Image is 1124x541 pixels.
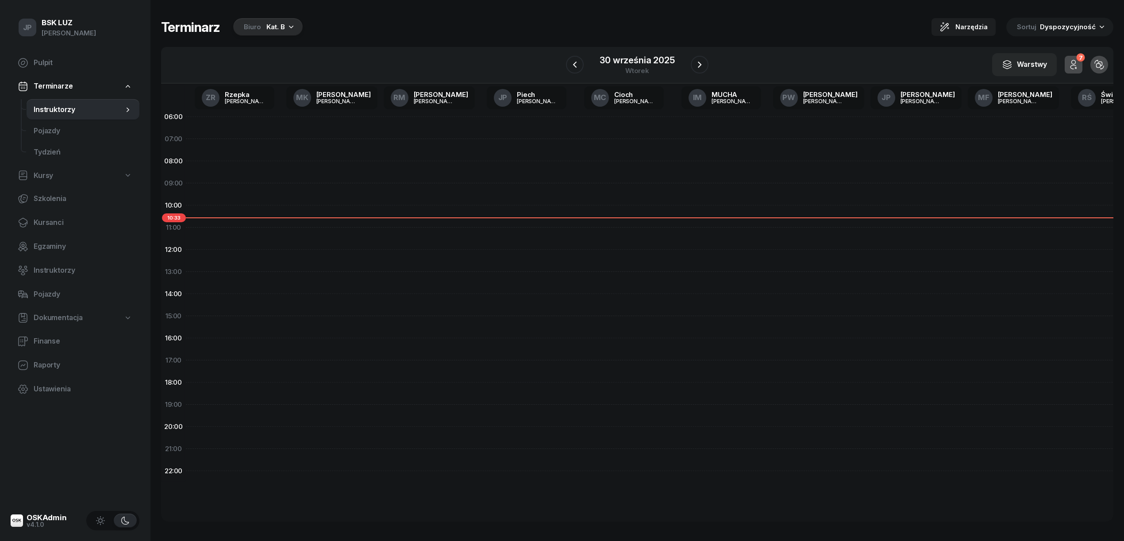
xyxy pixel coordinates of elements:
a: Kursy [11,166,139,186]
a: JP[PERSON_NAME][PERSON_NAME] [870,86,962,109]
div: 30 września 2025 [600,56,674,65]
div: 16:00 [161,327,186,349]
span: Raporty [34,359,132,371]
div: 20:00 [161,416,186,438]
span: Instruktorzy [34,104,123,116]
span: Terminarze [34,81,73,92]
div: [PERSON_NAME] [803,98,846,104]
span: RŚ [1082,94,1092,101]
h1: Terminarz [161,19,220,35]
img: logo-xs@2x.png [11,514,23,527]
a: Tydzień [27,142,139,163]
div: 17:00 [161,349,186,371]
button: Sortuj Dyspozycyjność [1006,18,1113,36]
div: MUCHA [712,91,754,98]
div: OSKAdmin [27,514,67,522]
a: Raporty [11,355,139,376]
a: Dokumentacja [11,308,139,328]
div: 19:00 [161,394,186,416]
a: Ustawienia [11,379,139,400]
div: 14:00 [161,283,186,305]
div: Warstwy [1002,59,1047,70]
span: Pojazdy [34,289,132,300]
div: 11:00 [161,216,186,239]
div: [PERSON_NAME] [998,91,1052,98]
div: Kat. B [266,22,285,32]
div: [PERSON_NAME] [316,98,359,104]
a: Pojazdy [11,284,139,305]
div: [PERSON_NAME] [998,98,1040,104]
div: [PERSON_NAME] [712,98,754,104]
a: MCCioch[PERSON_NAME] [584,86,664,109]
a: Szkolenia [11,188,139,209]
a: Pulpit [11,52,139,73]
span: Dokumentacja [34,312,83,324]
div: [PERSON_NAME] [225,98,267,104]
span: JP [498,94,508,101]
span: Kursanci [34,217,132,228]
div: [PERSON_NAME] [414,98,456,104]
span: PW [782,94,795,101]
span: MC [594,94,607,101]
a: MF[PERSON_NAME][PERSON_NAME] [968,86,1059,109]
span: MF [978,94,989,101]
div: BSK LUZ [42,19,96,27]
div: [PERSON_NAME] [901,98,943,104]
a: Terminarze [11,76,139,97]
div: 08:00 [161,150,186,172]
span: 10:33 [162,213,186,222]
a: Pojazdy [27,120,139,142]
div: [PERSON_NAME] [803,91,858,98]
div: 10:00 [161,194,186,216]
a: Finanse [11,331,139,352]
div: [PERSON_NAME] [42,27,96,39]
div: 18:00 [161,371,186,394]
a: PW[PERSON_NAME][PERSON_NAME] [773,86,865,109]
div: Piech [517,91,559,98]
div: [PERSON_NAME] [517,98,559,104]
a: ZRRzepka[PERSON_NAME] [195,86,274,109]
button: BiuroKat. B [231,18,303,36]
div: 22:00 [161,460,186,482]
a: MK[PERSON_NAME][PERSON_NAME] [286,86,378,109]
div: [PERSON_NAME] [414,91,468,98]
div: 09:00 [161,172,186,194]
a: IMMUCHA[PERSON_NAME] [681,86,761,109]
span: Narzędzia [955,22,988,32]
a: RM[PERSON_NAME][PERSON_NAME] [384,86,475,109]
div: [PERSON_NAME] [316,91,371,98]
span: JP [23,24,32,31]
div: 7 [1076,54,1085,62]
div: [PERSON_NAME] [614,98,657,104]
div: 13:00 [161,261,186,283]
span: Ustawienia [34,383,132,395]
div: Cioch [614,91,657,98]
div: Biuro [244,22,261,32]
button: Narzędzia [932,18,996,36]
a: JPPiech[PERSON_NAME] [487,86,566,109]
a: Kursanci [11,212,139,233]
a: Instruktorzy [27,99,139,120]
span: Pojazdy [34,125,132,137]
span: RM [393,94,405,101]
span: Kursy [34,170,53,182]
button: 7 [1065,56,1082,73]
span: Dyspozycyjność [1040,23,1096,31]
span: MK [296,94,308,101]
div: v4.1.0 [27,522,67,528]
div: 06:00 [161,106,186,128]
span: Szkolenia [34,193,132,205]
span: Egzaminy [34,241,132,252]
span: IM [693,94,702,101]
div: 07:00 [161,128,186,150]
span: JP [881,94,891,101]
a: Egzaminy [11,236,139,257]
span: Pulpit [34,57,132,69]
span: Finanse [34,336,132,347]
div: 21:00 [161,438,186,460]
button: Warstwy [992,53,1057,76]
span: Tydzień [34,147,132,158]
div: [PERSON_NAME] [901,91,955,98]
div: 12:00 [161,239,186,261]
div: 15:00 [161,305,186,327]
